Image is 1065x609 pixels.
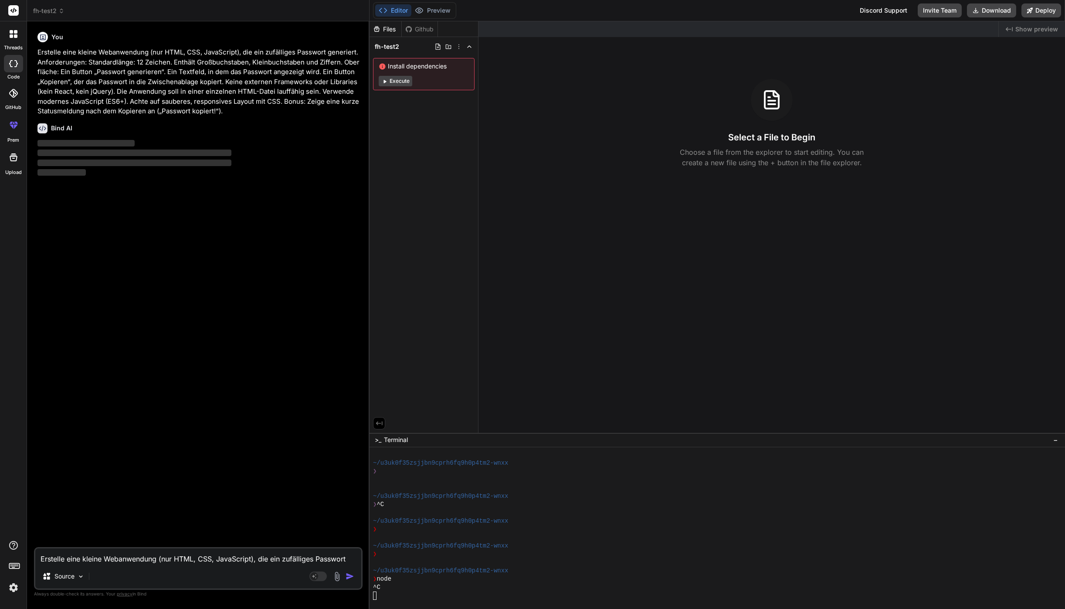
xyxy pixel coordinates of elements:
button: Execute [379,76,412,86]
p: Source [54,572,75,581]
label: code [7,73,20,81]
div: Github [402,25,438,34]
p: Choose a file from the explorer to start editing. You can create a new file using the + button in... [674,147,869,168]
img: settings [6,580,21,595]
span: Show preview [1015,25,1058,34]
label: threads [4,44,23,51]
img: attachment [332,572,342,582]
span: ❯ [373,500,376,509]
span: ~/u3uk0f35zsjjbn9cprh6fq9h0p4tm2-wnxx [373,517,508,525]
span: Terminal [384,435,408,444]
span: ^C [376,500,384,509]
div: Files [370,25,401,34]
span: ‌ [37,160,231,166]
span: privacy [117,591,132,596]
span: fh-test2 [33,7,64,15]
span: ❯ [373,467,376,476]
span: − [1053,435,1058,444]
div: Discord Support [855,3,912,17]
h6: Bind AI [51,124,72,133]
span: fh-test2 [375,42,399,51]
button: Editor [375,4,411,17]
button: Download [967,3,1016,17]
label: GitHub [5,104,21,111]
span: Install dependencies [379,62,469,71]
button: − [1051,433,1060,447]
span: ^C [373,583,380,592]
span: ‌ [37,169,86,176]
img: icon [346,572,354,581]
label: Upload [5,169,22,176]
p: Erstelle eine kleine Webanwendung (nur HTML, CSS, JavaScript), die ein zufälliges Passwort generi... [37,48,361,116]
span: ❯ [373,525,376,534]
span: ~/u3uk0f35zsjjbn9cprh6fq9h0p4tm2-wnxx [373,567,508,575]
img: Pick Models [77,573,85,580]
span: ❯ [373,575,376,583]
p: Always double-check its answers. Your in Bind [34,590,363,598]
h3: Select a File to Begin [728,131,815,143]
span: >_ [375,435,381,444]
span: node [376,575,391,583]
button: Deploy [1021,3,1061,17]
span: ~/u3uk0f35zsjjbn9cprh6fq9h0p4tm2-wnxx [373,542,508,550]
label: prem [7,136,19,144]
span: ~/u3uk0f35zsjjbn9cprh6fq9h0p4tm2-wnxx [373,492,508,500]
span: ❯ [373,550,376,558]
span: ‌ [37,150,231,156]
button: Invite Team [918,3,962,17]
button: Preview [411,4,454,17]
span: ‌ [37,140,135,146]
h6: You [51,33,63,41]
span: ~/u3uk0f35zsjjbn9cprh6fq9h0p4tm2-wnxx [373,459,508,467]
